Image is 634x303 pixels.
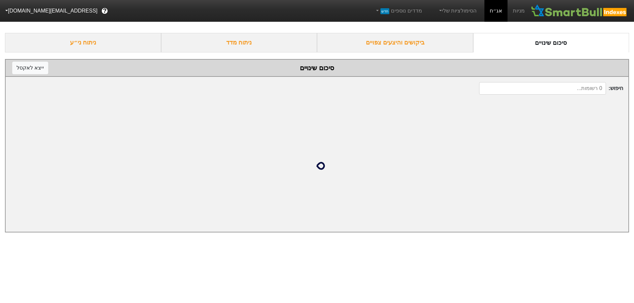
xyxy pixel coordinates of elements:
div: ביקושים והיצעים צפויים [317,33,473,52]
a: מדדים נוספיםחדש [372,4,425,17]
div: ניתוח ני״ע [5,33,161,52]
div: סיכום שינויים [12,63,622,73]
span: חיפוש : [479,82,623,95]
a: הסימולציות שלי [435,4,479,17]
img: SmartBull [530,4,629,17]
button: ייצא לאקסל [12,62,48,74]
span: ? [103,7,107,15]
img: loading... [309,158,325,174]
input: 0 רשומות... [479,82,606,95]
div: ניתוח מדד [161,33,317,52]
div: סיכום שינויים [473,33,629,52]
span: חדש [380,8,389,14]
